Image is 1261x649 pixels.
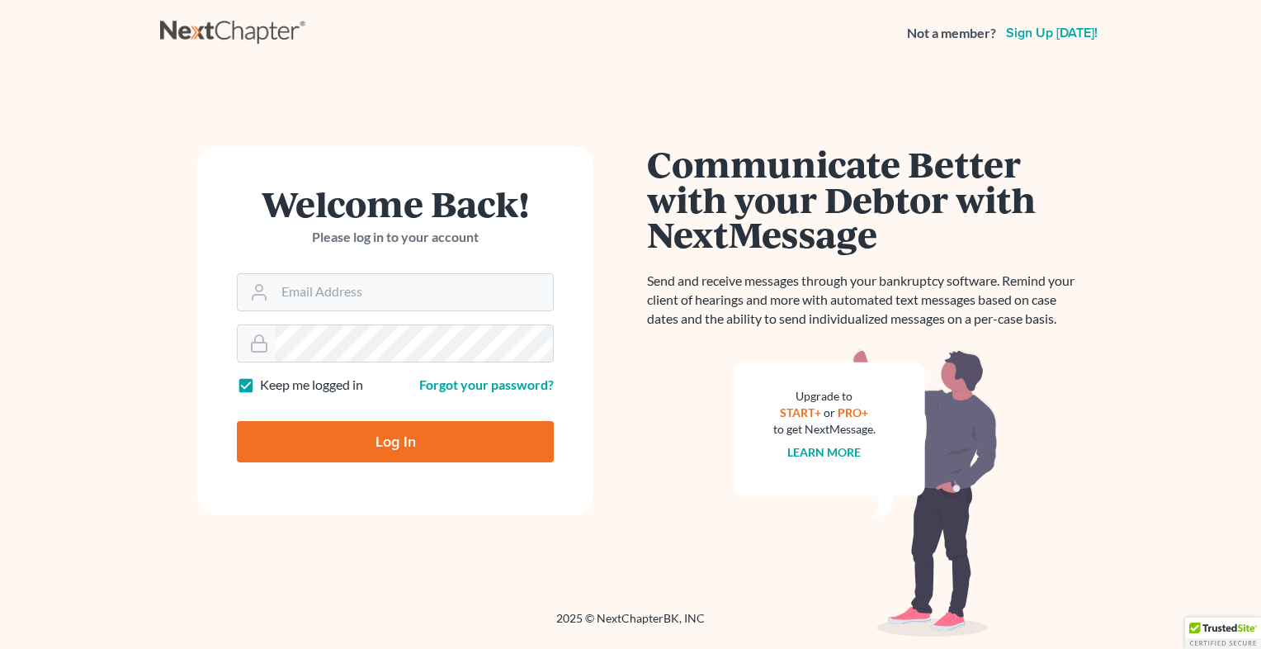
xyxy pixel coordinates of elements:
strong: Not a member? [907,24,996,43]
p: Please log in to your account [237,228,554,247]
label: Keep me logged in [260,376,363,395]
a: Sign up [DATE]! [1003,26,1101,40]
p: Send and receive messages through your bankruptcy software. Remind your client of hearings and mo... [647,272,1084,329]
img: nextmessage_bg-59042aed3d76b12b5cd301f8e5b87938c9018125f34e5fa2b7a6b67550977c72.svg [734,348,998,637]
div: TrustedSite Certified [1185,618,1261,649]
a: Learn more [788,445,862,459]
a: Forgot your password? [419,377,554,392]
h1: Communicate Better with your Debtor with NextMessage [647,146,1084,252]
h1: Welcome Back! [237,186,554,221]
div: 2025 © NextChapterBK, INC [160,610,1101,640]
div: Upgrade to [773,388,876,405]
div: to get NextMessage. [773,421,876,438]
span: or [824,405,836,419]
a: START+ [781,405,822,419]
a: PRO+ [838,405,869,419]
input: Email Address [275,274,553,310]
input: Log In [237,421,554,462]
